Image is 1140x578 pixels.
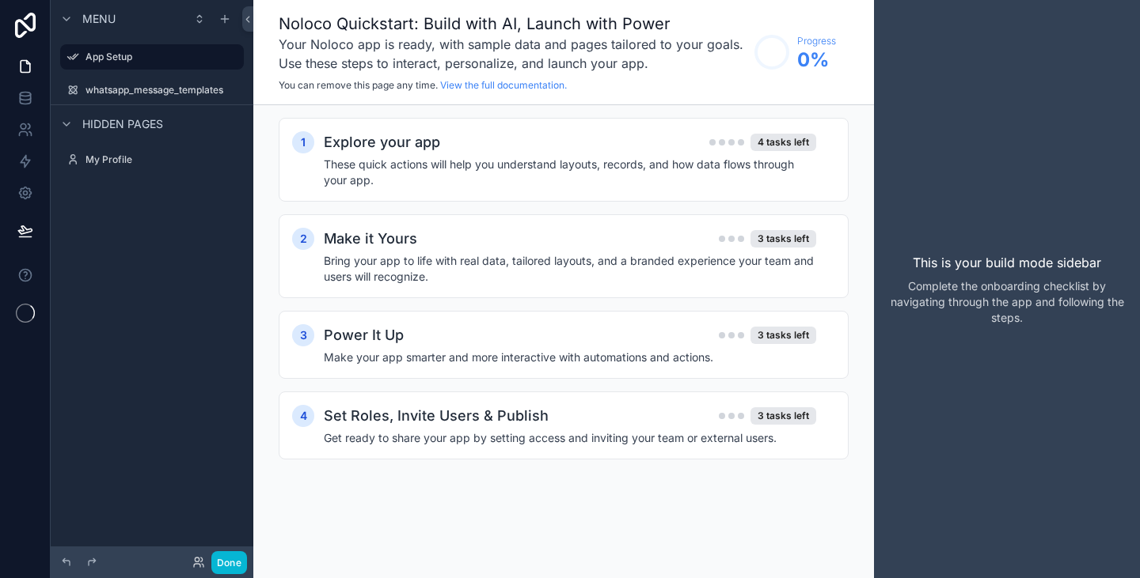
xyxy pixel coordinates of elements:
p: Complete the onboarding checklist by navigating through the app and following the steps. [887,278,1127,326]
label: App Setup [85,51,234,63]
div: 4 tasks left [750,134,816,151]
a: App Setup [60,44,244,70]
label: whatsapp_message_templates [85,84,241,96]
span: Progress [797,35,836,47]
h4: These quick actions will help you understand layouts, records, and how data flows through your app. [324,157,816,188]
button: Done [211,551,247,574]
h1: Noloco Quickstart: Build with AI, Launch with Power [279,13,747,35]
div: 3 tasks left [750,230,816,247]
div: 3 tasks left [750,407,816,425]
div: 2 [292,228,314,250]
div: 3 tasks left [750,327,816,344]
p: This is your build mode sidebar [913,253,1101,272]
div: 1 [292,131,314,153]
h4: Make your app smarter and more interactive with automations and actions. [324,349,816,365]
h4: Bring your app to life with real data, tailored layouts, and a branded experience your team and u... [324,253,816,285]
a: whatsapp_message_templates [60,77,244,103]
span: Menu [82,11,116,27]
h3: Your Noloco app is ready, with sample data and pages tailored to your goals. Use these steps to i... [279,35,747,73]
h2: Make it Yours [324,228,417,250]
h2: Explore your app [324,131,440,153]
span: Hidden pages [82,116,163,132]
span: You can remove this page any time. [279,79,438,91]
div: 3 [292,324,314,346]
label: My Profile [85,153,241,166]
span: 0 % [797,47,836,73]
h2: Power It Up [324,324,404,346]
a: My Profile [60,147,244,172]
a: View the full documentation. [440,79,567,91]
h4: Get ready to share your app by setting access and inviting your team or external users. [324,430,816,446]
div: 4 [292,405,314,427]
h2: Set Roles, Invite Users & Publish [324,405,549,427]
div: scrollable content [253,105,874,504]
